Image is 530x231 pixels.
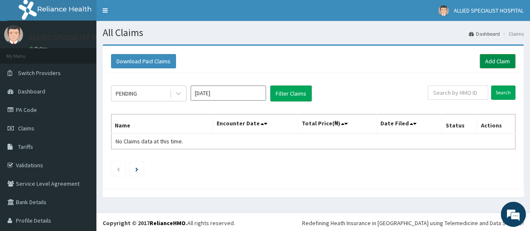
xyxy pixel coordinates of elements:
img: User Image [4,25,23,44]
span: Claims [18,125,34,132]
div: PENDING [116,89,137,98]
span: No Claims data at this time. [116,138,183,145]
div: Minimize live chat window [137,4,158,24]
span: Tariffs [18,143,33,151]
img: User Image [438,5,449,16]
textarea: Type your message and hit 'Enter' [4,147,160,176]
div: Chat with us now [44,47,141,58]
th: Total Price(₦) [298,114,377,134]
input: Search [491,86,515,100]
span: Switch Providers [18,69,61,77]
strong: Copyright © 2017 . [103,219,187,227]
span: ALLIED SPECIALIST HOSPITAL [454,7,524,14]
a: Next page [135,165,138,173]
div: Redefining Heath Insurance in [GEOGRAPHIC_DATA] using Telemedicine and Data Science! [302,219,524,227]
th: Actions [477,114,515,134]
th: Name [111,114,213,134]
th: Status [442,114,477,134]
img: d_794563401_company_1708531726252_794563401 [16,42,34,63]
th: Date Filed [377,114,442,134]
span: Dashboard [18,88,45,95]
span: We're online! [49,65,116,149]
a: Add Claim [480,54,515,68]
a: Online [29,46,49,52]
a: Dashboard [469,30,500,37]
h1: All Claims [103,27,524,38]
button: Download Paid Claims [111,54,176,68]
th: Encounter Date [213,114,298,134]
input: Select Month and Year [191,86,266,101]
p: ALLIED SPECIALIST HOSPITAL [29,34,125,42]
a: Previous page [116,165,120,173]
button: Filter Claims [270,86,312,101]
a: RelianceHMO [150,219,186,227]
input: Search by HMO ID [428,86,488,100]
li: Claims [501,30,524,37]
